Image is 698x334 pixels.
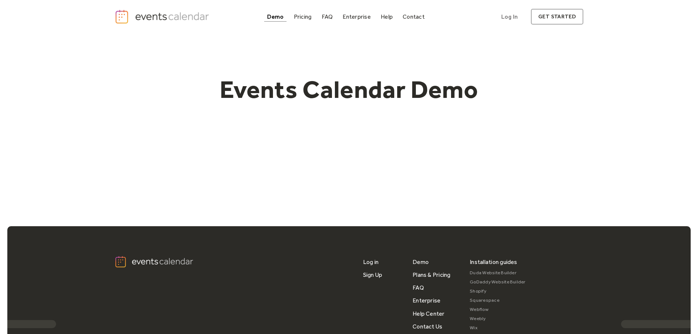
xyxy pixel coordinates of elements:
a: Pricing [291,12,315,22]
a: Duda Website Builder [470,268,526,278]
a: Log In [494,9,525,25]
a: Help [378,12,396,22]
a: Contact [400,12,428,22]
div: Demo [267,15,284,19]
div: Enterprise [343,15,370,19]
div: Installation guides [470,256,517,268]
a: get started [531,9,583,25]
a: GoDaddy Website Builder [470,278,526,287]
div: Pricing [294,15,312,19]
div: FAQ [322,15,333,19]
div: Help [381,15,393,19]
a: Enterprise [340,12,373,22]
a: Webflow [470,305,526,314]
a: FAQ [319,12,336,22]
a: Contact Us [413,320,442,333]
a: Demo [413,256,429,268]
a: Sign Up [363,268,383,281]
a: Demo [264,12,287,22]
a: Enterprise [413,294,440,307]
h1: Events Calendar Demo [208,74,490,104]
a: Squarespace [470,296,526,305]
a: Wix [470,323,526,333]
a: Weebly [470,314,526,323]
a: home [115,9,211,24]
a: Shopify [470,287,526,296]
a: Plans & Pricing [413,268,451,281]
a: Log in [363,256,378,268]
a: FAQ [413,281,424,294]
a: Help Center [413,307,445,320]
div: Contact [403,15,425,19]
